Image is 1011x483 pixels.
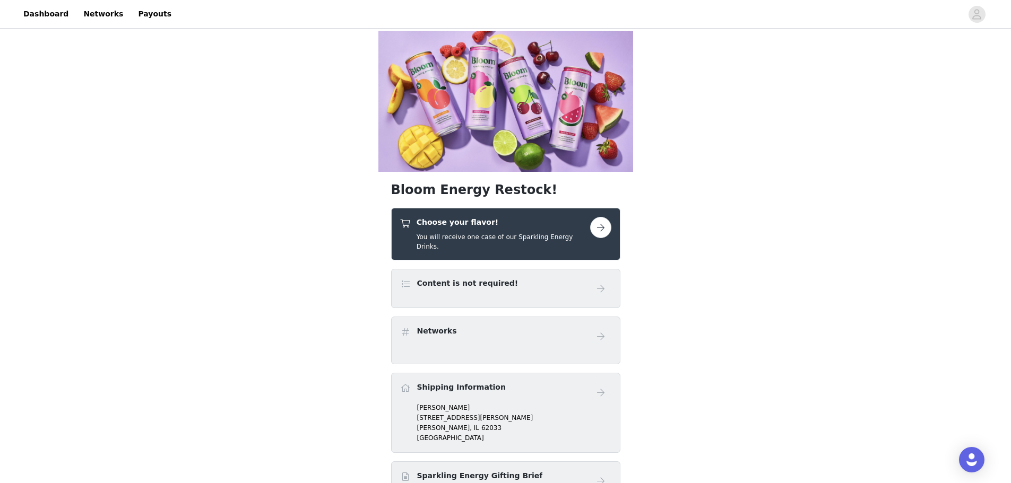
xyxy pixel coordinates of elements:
div: Choose your flavor! [391,208,620,260]
div: Open Intercom Messenger [959,447,984,472]
h5: You will receive one case of our Sparkling Energy Drinks. [417,232,590,251]
span: [PERSON_NAME], [417,424,472,432]
a: Dashboard [17,2,75,26]
h4: Choose your flavor! [417,217,590,228]
span: 62033 [481,424,502,432]
h4: Shipping Information [417,382,506,393]
a: Networks [77,2,129,26]
h4: Sparkling Energy Gifting Brief [417,470,543,481]
h4: Content is not required! [417,278,519,289]
span: IL [474,424,479,432]
div: Content is not required! [391,269,620,308]
h1: Bloom Energy Restock! [391,180,620,199]
div: Shipping Information [391,373,620,453]
p: [GEOGRAPHIC_DATA] [417,433,611,443]
div: Networks [391,317,620,364]
p: [PERSON_NAME] [417,403,611,412]
h4: Networks [417,326,457,337]
a: Payouts [132,2,178,26]
div: avatar [972,6,982,23]
p: [STREET_ADDRESS][PERSON_NAME] [417,413,611,423]
img: campaign image [378,31,633,172]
